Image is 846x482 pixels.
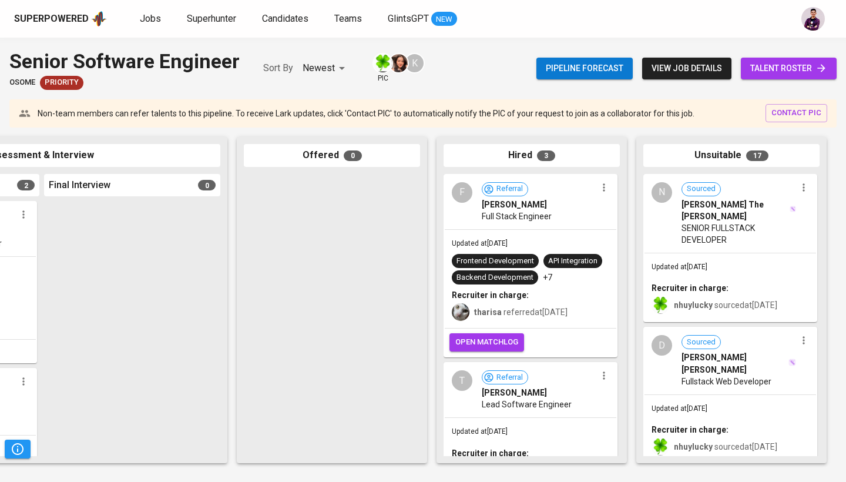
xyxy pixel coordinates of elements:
[456,272,533,283] div: Backend Development
[642,58,731,79] button: view job details
[492,372,528,383] span: Referral
[652,425,728,434] b: Recruiter in charge:
[746,150,768,161] span: 17
[334,13,362,24] span: Teams
[390,54,408,72] img: thao.thai@glints.com
[452,370,472,391] div: T
[344,150,362,161] span: 0
[452,303,469,321] img: tharisa.rizky@glints.com
[140,13,161,24] span: Jobs
[546,61,623,76] span: Pipeline forecast
[548,256,597,267] div: API Integration
[40,76,83,90] div: New Job received from Demand Team
[682,337,720,348] span: Sourced
[536,58,633,79] button: Pipeline forecast
[482,399,572,410] span: Lead Software Engineer
[766,104,827,122] button: contact pic
[492,183,528,195] span: Referral
[404,53,425,73] div: K
[452,239,508,247] span: Updated at [DATE]
[431,14,457,25] span: NEW
[674,300,713,310] b: nhuylucky
[17,180,35,190] span: 2
[537,150,555,161] span: 3
[374,54,392,72] img: f9493b8c-82b8-4f41-8722-f5d69bb1b761.jpg
[14,12,89,26] div: Superpowered
[388,12,457,26] a: GlintsGPT NEW
[790,206,796,212] img: magic_wand.svg
[262,13,308,24] span: Candidates
[674,300,777,310] span: sourced at [DATE]
[643,144,820,167] div: Unsuitable
[474,307,568,317] span: referred at [DATE]
[652,335,672,356] div: D
[14,10,107,28] a: Superpoweredapp logo
[652,182,672,203] div: N
[474,307,502,317] b: tharisa
[8,400,16,407] img: yH5BAEAAAAALAAAAAABAAEAAAIBRAA7
[771,106,821,120] span: contact pic
[452,427,508,436] span: Updated at [DATE]
[452,448,529,458] b: Recruiter in charge:
[788,359,796,366] img: magic_wand.svg
[482,387,547,399] span: [PERSON_NAME]
[303,58,349,79] div: Newest
[652,263,707,271] span: Updated at [DATE]
[801,7,825,31] img: erwin@glints.com
[262,12,311,26] a: Candidates
[750,61,827,76] span: talent roster
[187,12,239,26] a: Superhunter
[244,144,420,167] div: Offered
[482,210,552,222] span: Full Stack Engineer
[38,108,694,119] p: Non-team members can refer talents to this pipeline. To receive Lark updates, click 'Contact PIC'...
[455,336,518,349] span: open matchlog
[198,180,216,190] span: 0
[652,296,669,314] img: f9493b8c-82b8-4f41-8722-f5d69bb1b761.jpg
[682,183,720,195] span: Sourced
[388,13,429,24] span: GlintsGPT
[303,61,335,75] p: Newest
[652,283,728,293] b: Recruiter in charge:
[456,256,534,267] div: Frontend Development
[482,199,547,210] span: [PERSON_NAME]
[681,376,771,387] span: Fullstack Web Developer
[263,61,293,75] p: Sort By
[91,10,107,28] img: app logo
[9,77,35,88] span: Osome
[452,182,472,203] div: F
[674,442,713,451] b: nhuylucky
[187,13,236,24] span: Superhunter
[681,199,788,222] span: [PERSON_NAME] The [PERSON_NAME]
[9,47,240,76] div: Senior Software Engineer
[452,290,529,300] b: Recruiter in charge:
[334,12,364,26] a: Teams
[140,12,163,26] a: Jobs
[372,53,393,83] div: pic
[741,58,837,79] a: talent roster
[543,272,552,283] p: +7
[681,352,787,375] span: [PERSON_NAME] [PERSON_NAME]
[674,442,777,451] span: sourced at [DATE]
[652,438,669,456] img: f9493b8c-82b8-4f41-8722-f5d69bb1b761.jpg
[449,333,524,352] button: open matchlog
[49,179,110,192] span: Final Interview
[652,61,722,76] span: view job details
[652,404,707,413] span: Updated at [DATE]
[40,77,83,88] span: Priority
[681,222,796,246] span: SENIOR FULLSTACK DEVELOPER
[5,440,31,458] button: Pipeline Triggers
[444,144,620,167] div: Hired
